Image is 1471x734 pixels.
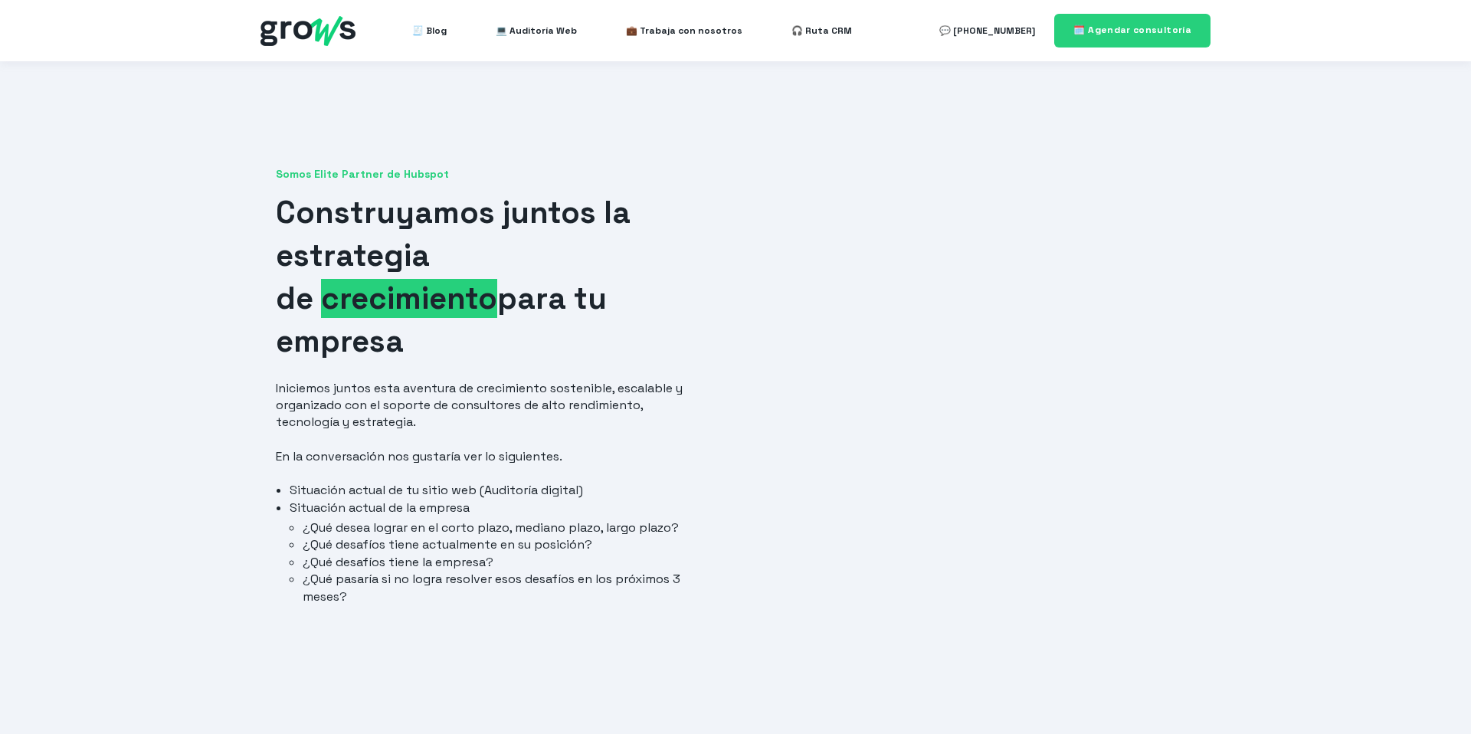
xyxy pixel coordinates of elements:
[321,279,497,318] span: crecimiento
[290,500,709,605] li: Situación actual de la empresa
[276,167,708,182] span: Somos Elite Partner de Hubspot
[290,482,709,499] li: Situación actual de tu sitio web (Auditoría digital)
[303,554,708,571] li: ¿Qué desafíos tiene la empresa?
[303,571,708,605] li: ¿Qué pasaría si no logra resolver esos desafíos en los próximos 3 meses?
[1054,14,1211,47] a: 🗓️ Agendar consultoría
[303,519,708,536] li: ¿Qué desea lograr en el corto plazo, mediano plazo, largo plazo?
[260,16,355,46] img: grows - hubspot
[303,536,708,553] li: ¿Qué desafíos tiene actualmente en su posición?
[276,192,708,363] h1: Construyamos juntos la estrategia de para tu empresa
[939,15,1035,46] a: 💬 [PHONE_NUMBER]
[1073,24,1191,36] span: 🗓️ Agendar consultoría
[412,15,447,46] a: 🧾 Blog
[791,15,852,46] a: 🎧 Ruta CRM
[626,15,742,46] a: 💼 Trabaja con nosotros
[276,380,708,431] p: Iniciemos juntos esta aventura de crecimiento sostenible, escalable y organizado con el soporte d...
[276,448,708,465] p: En la conversación nos gustaría ver lo siguientes.
[496,15,577,46] a: 💻 Auditoría Web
